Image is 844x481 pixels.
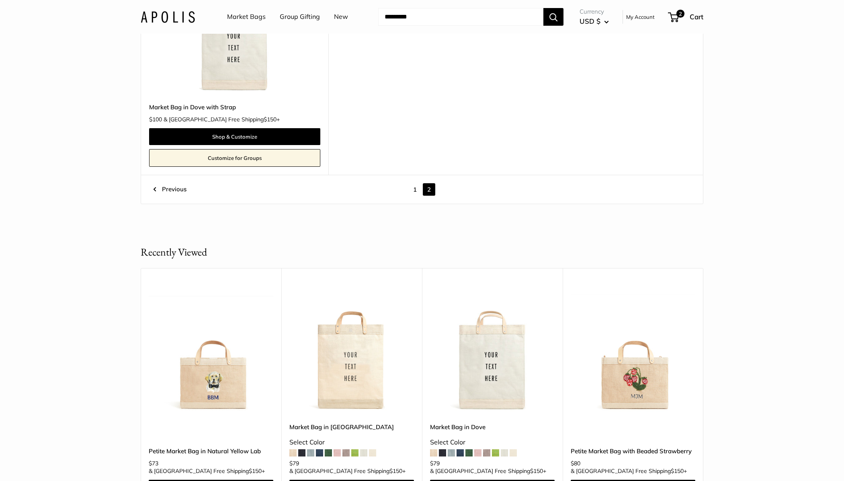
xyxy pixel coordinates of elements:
div: Select Color [430,436,555,448]
a: Petite Market Bag in Natural Yellow Lab [149,446,273,456]
span: & [GEOGRAPHIC_DATA] Free Shipping + [164,117,280,122]
a: Group Gifting [280,11,320,23]
a: My Account [626,12,655,22]
a: Shop & Customize [149,128,320,145]
a: New [334,11,348,23]
span: $100 [149,116,162,123]
span: & [GEOGRAPHIC_DATA] Free Shipping + [430,468,546,474]
span: $80 [571,460,580,467]
span: $150 [249,467,262,475]
img: Petite Market Bag in Natural Yellow Lab [149,288,273,413]
span: 2 [676,10,684,18]
a: Market Bag in DoveMarket Bag in Dove [430,288,555,413]
h2: Recently Viewed [141,244,207,260]
span: & [GEOGRAPHIC_DATA] Free Shipping + [571,468,687,474]
button: Search [543,8,563,26]
input: Search... [378,8,543,26]
img: Petite Market Bag with Beaded Strawberry [571,288,695,413]
span: $79 [289,460,299,467]
a: Customize for Groups [149,149,320,167]
img: Market Bag in Dove [430,288,555,413]
span: $150 [530,467,543,475]
img: Market Bag in Oat [289,288,414,413]
span: 2 [423,183,435,196]
span: & [GEOGRAPHIC_DATA] Free Shipping + [149,468,265,474]
span: Cart [690,12,703,21]
a: Market Bag in [GEOGRAPHIC_DATA] [289,422,414,432]
a: 2 Cart [669,10,703,23]
a: Petite Market Bag in Natural Yellow LabPetite Market Bag in Natural Yellow Lab [149,288,273,413]
a: Market Bag in Dove with Strap [149,102,320,112]
a: 1 [409,183,421,196]
a: Previous [153,183,186,196]
span: $150 [264,116,277,123]
span: USD $ [580,17,600,25]
img: Apolis [141,11,195,23]
a: Market Bag in OatMarket Bag in Oat [289,288,414,413]
span: $73 [149,460,158,467]
span: Currency [580,6,609,17]
a: Petite Market Bag with Beaded StrawberryPetite Market Bag with Beaded Strawberry [571,288,695,413]
div: Select Color [289,436,414,448]
a: Market Bags [227,11,266,23]
a: Petite Market Bag with Beaded Strawberry [571,446,695,456]
button: USD $ [580,15,609,28]
span: $79 [430,460,440,467]
span: $150 [389,467,402,475]
span: $150 [671,467,684,475]
span: & [GEOGRAPHIC_DATA] Free Shipping + [289,468,406,474]
a: Market Bag in Dove [430,422,555,432]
